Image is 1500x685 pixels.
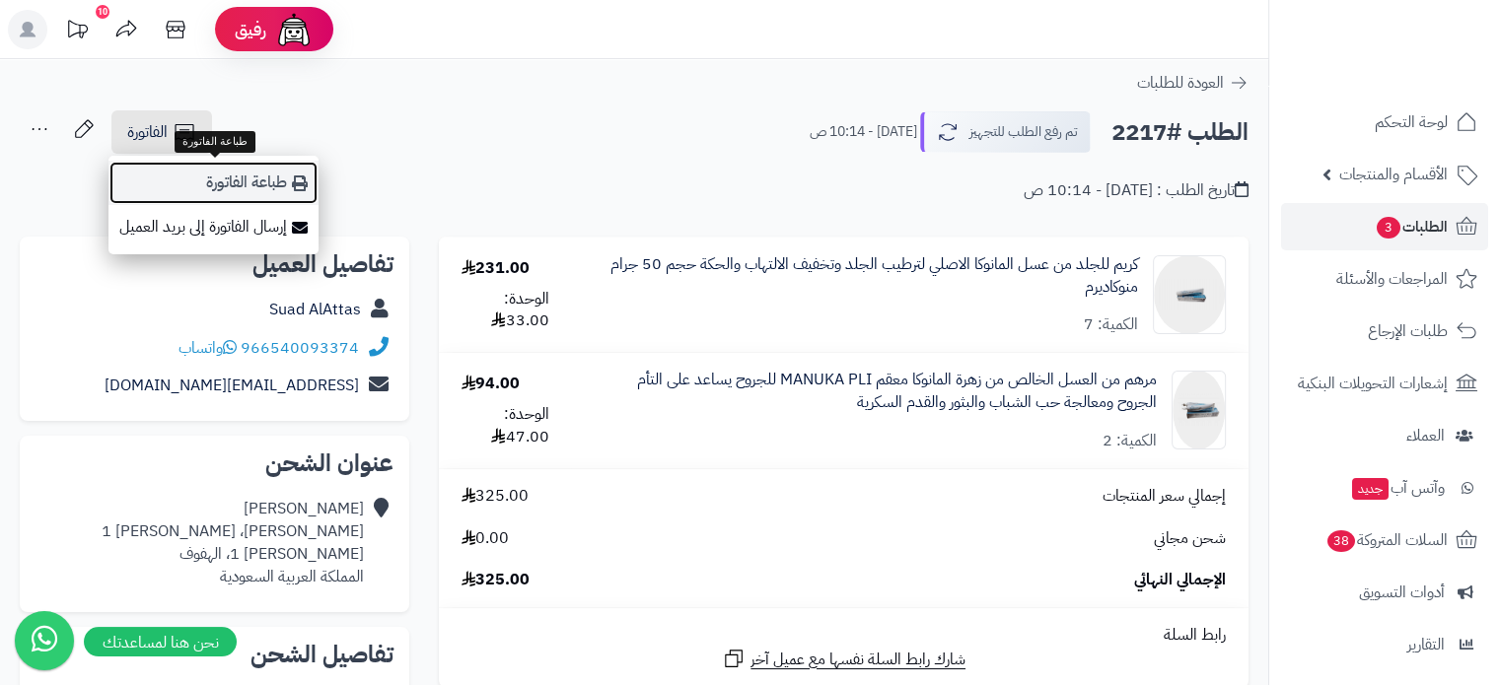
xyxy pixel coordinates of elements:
a: طلبات الإرجاع [1281,308,1488,355]
a: التقارير [1281,621,1488,668]
a: العملاء [1281,412,1488,459]
div: طباعة الفاتورة [175,131,255,153]
span: الأقسام والمنتجات [1339,161,1448,188]
a: تحديثات المنصة [52,10,102,54]
span: رفيق [235,18,266,41]
div: رابط السلة [447,624,1241,647]
span: أدوات التسويق [1359,579,1445,606]
span: 325.00 [462,485,529,508]
span: لوحة التحكم [1375,108,1448,136]
a: Suad AlAttas [269,298,361,321]
span: الفاتورة [127,120,168,144]
a: الطلبات3 [1281,203,1488,250]
span: إجمالي سعر المنتجات [1103,485,1226,508]
h2: عنوان الشحن [36,451,393,475]
img: pli%20111-90x90.png [1173,371,1225,449]
span: 38 [1327,530,1355,552]
a: 966540093374 [241,336,359,360]
div: تاريخ الطلب : [DATE] - 10:14 ص [1024,179,1249,202]
h2: تفاصيل العميل [36,252,393,276]
span: طلبات الإرجاع [1368,317,1448,345]
small: [DATE] - 10:14 ص [810,122,917,142]
span: العملاء [1406,422,1445,449]
span: الإجمالي النهائي [1134,569,1226,591]
a: الفاتورة [111,110,212,154]
a: واتساب [179,336,237,360]
div: الكمية: 2 [1103,430,1157,452]
div: الكمية: 7 [1084,313,1138,336]
h2: الطلب #2217 [1111,112,1249,153]
a: السلات المتروكة38 [1281,516,1488,564]
span: العودة للطلبات [1137,71,1224,95]
a: طباعة الفاتورة [108,161,319,205]
span: شحن مجاني [1154,527,1226,550]
img: derm%2011-90x90.png [1154,255,1225,334]
div: 10 [96,5,109,19]
span: المراجعات والأسئلة [1336,265,1448,293]
span: شارك رابط السلة نفسها مع عميل آخر [750,649,965,671]
span: التقارير [1407,631,1445,658]
a: شارك رابط السلة نفسها مع عميل آخر [722,647,965,671]
span: السلات المتروكة [1325,526,1448,554]
span: إشعارات التحويلات البنكية [1298,370,1448,397]
span: وآتس آب [1350,474,1445,502]
a: كريم للجلد من عسل المانوكا الاصلي لترطيب الجلد وتخفيف الالتهاب والحكة حجم 50 جرام منوكاديرم [594,253,1137,299]
img: ai-face.png [274,10,314,49]
a: العودة للطلبات [1137,71,1249,95]
span: 0.00 [462,527,509,550]
a: لوحة التحكم [1281,99,1488,146]
a: إشعارات التحويلات البنكية [1281,360,1488,407]
a: [EMAIL_ADDRESS][DOMAIN_NAME] [105,374,359,397]
a: أدوات التسويق [1281,569,1488,616]
a: المراجعات والأسئلة [1281,255,1488,303]
span: الطلبات [1375,213,1448,240]
button: تم رفع الطلب للتجهيز [920,111,1091,153]
span: 325.00 [462,569,530,591]
div: الوحدة: 47.00 [462,403,548,448]
a: إرسال الفاتورة إلى بريد العميل [108,205,319,249]
span: جديد [1352,478,1389,500]
a: مرهم ؜من العسل الخالص من زهرة المانوكا معقم MANUKA PLI للجروح يساعد على التأم الجروح ومعالجة حب ا... [594,369,1156,414]
span: 3 [1377,217,1400,239]
div: الوحدة: 33.00 [462,288,548,333]
a: وآتس آبجديد [1281,464,1488,512]
div: 94.00 [462,373,520,395]
div: 231.00 [462,257,530,280]
div: [PERSON_NAME] [PERSON_NAME]، [PERSON_NAME] 1 [PERSON_NAME] 1، الهفوف المملكة العربية السعودية [102,498,364,587]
